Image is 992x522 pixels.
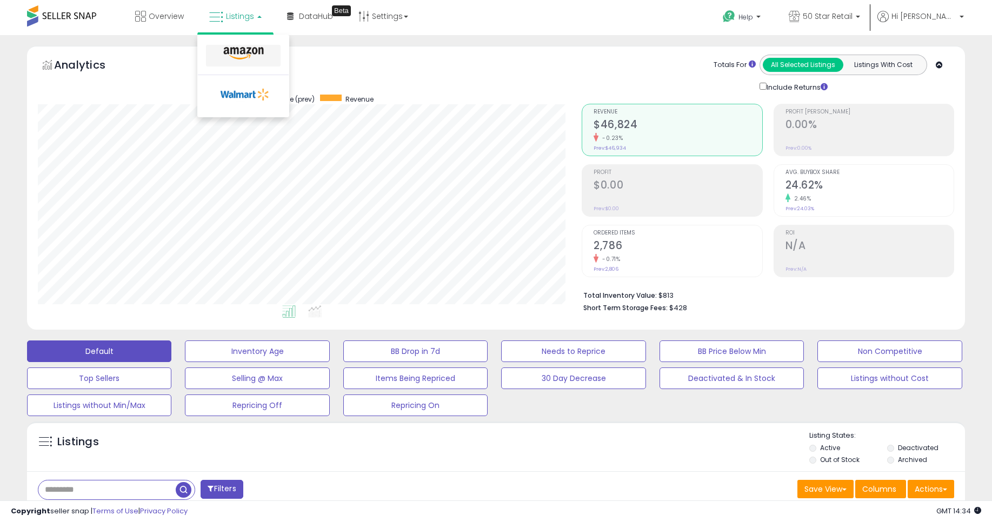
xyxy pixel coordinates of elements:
[299,11,333,22] span: DataHub
[185,340,329,362] button: Inventory Age
[594,109,762,115] span: Revenue
[57,434,99,450] h5: Listings
[809,431,965,441] p: Listing States:
[583,291,657,300] b: Total Inventory Value:
[27,340,171,362] button: Default
[898,455,927,464] label: Archived
[785,118,954,133] h2: 0.00%
[877,11,964,35] a: Hi [PERSON_NAME]
[817,340,962,362] button: Non Competitive
[185,367,329,389] button: Selling @ Max
[501,340,645,362] button: Needs to Reprice
[908,480,954,498] button: Actions
[594,230,762,236] span: Ordered Items
[92,506,138,516] a: Terms of Use
[891,11,956,22] span: Hi [PERSON_NAME]
[27,367,171,389] button: Top Sellers
[185,394,329,416] button: Repricing Off
[785,205,814,212] small: Prev: 24.03%
[11,506,188,517] div: seller snap | |
[797,480,854,498] button: Save View
[54,57,127,75] h5: Analytics
[714,2,771,35] a: Help
[714,60,756,70] div: Totals For
[11,506,50,516] strong: Copyright
[343,394,488,416] button: Repricing On
[149,11,184,22] span: Overview
[820,443,840,452] label: Active
[660,367,804,389] button: Deactivated & In Stock
[265,95,315,104] span: Revenue (prev)
[936,506,981,516] span: 2025-09-12 14:34 GMT
[594,118,762,133] h2: $46,824
[594,266,618,272] small: Prev: 2,806
[583,288,946,301] li: $813
[594,239,762,254] h2: 2,786
[201,480,243,499] button: Filters
[594,205,619,212] small: Prev: $0.00
[855,480,906,498] button: Columns
[785,170,954,176] span: Avg. Buybox Share
[803,11,853,22] span: 50 Star Retail
[785,266,807,272] small: Prev: N/A
[594,170,762,176] span: Profit
[594,145,626,151] small: Prev: $46,934
[598,255,620,263] small: -0.71%
[898,443,938,452] label: Deactivated
[763,58,843,72] button: All Selected Listings
[501,367,645,389] button: 30 Day Decrease
[738,12,753,22] span: Help
[598,134,623,142] small: -0.23%
[332,5,351,16] div: Tooltip anchor
[785,145,811,151] small: Prev: 0.00%
[790,195,811,203] small: 2.46%
[862,484,896,494] span: Columns
[226,11,254,22] span: Listings
[820,455,860,464] label: Out of Stock
[660,340,804,362] button: BB Price Below Min
[751,81,841,93] div: Include Returns
[345,95,374,104] span: Revenue
[843,58,923,72] button: Listings With Cost
[785,179,954,193] h2: 24.62%
[343,340,488,362] button: BB Drop in 7d
[785,230,954,236] span: ROI
[669,303,687,313] span: $428
[583,303,668,312] b: Short Term Storage Fees:
[27,394,171,416] button: Listings without Min/Max
[140,506,188,516] a: Privacy Policy
[594,179,762,193] h2: $0.00
[343,367,488,389] button: Items Being Repriced
[722,10,736,23] i: Get Help
[785,109,954,115] span: Profit [PERSON_NAME]
[817,367,962,389] button: Listings without Cost
[785,239,954,254] h2: N/A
